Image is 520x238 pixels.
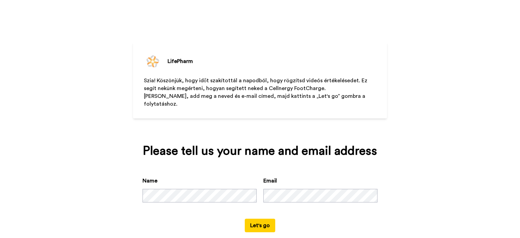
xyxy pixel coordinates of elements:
span: Szia! Köszönjük, hogy időt szakítottál a napodból, hogy rögzítsd videós értékelésedet. Ez segít n... [144,78,369,91]
label: Name [143,177,157,185]
span: [PERSON_NAME], add meg a neved és e-mail címed, majd kattints a „Let's go” gombra a folytatáshoz. [144,93,367,107]
label: Email [263,177,277,185]
div: Please tell us your name and email address [143,144,377,158]
div: LifePharm [168,57,193,65]
button: Let's go [245,219,275,232]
